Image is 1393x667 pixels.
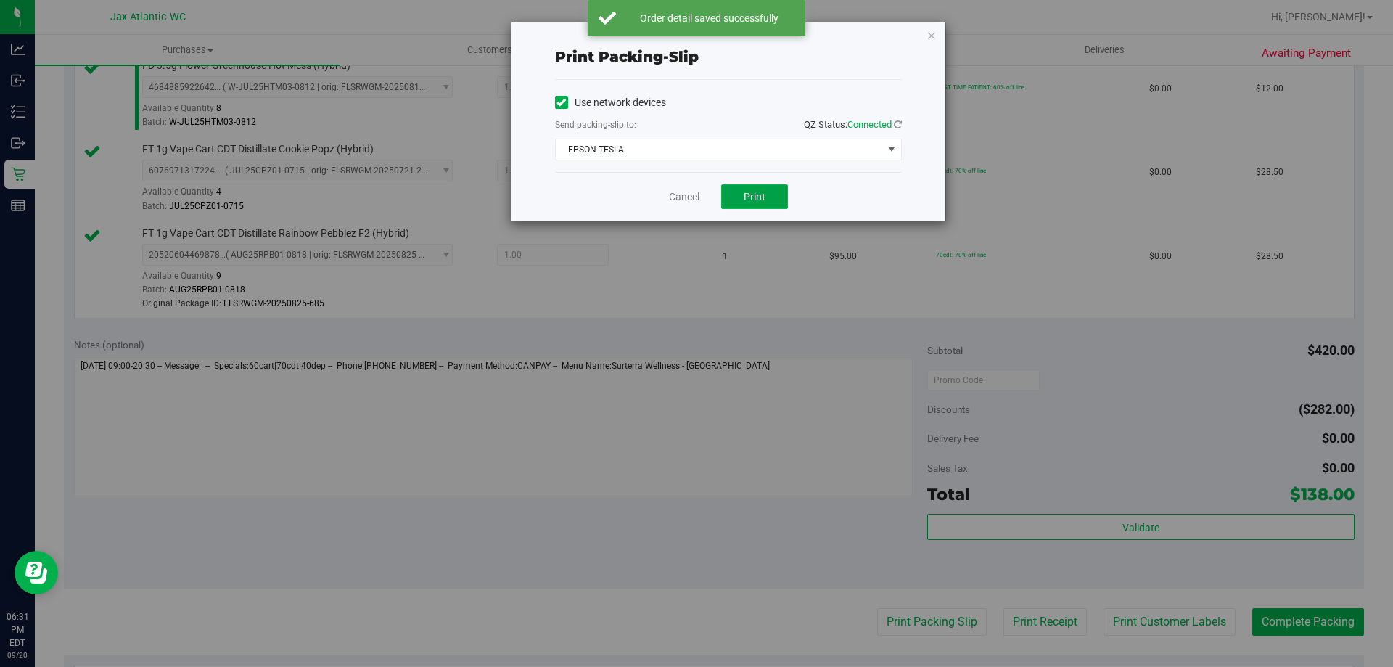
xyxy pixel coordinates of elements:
label: Send packing-slip to: [555,118,636,131]
span: Print packing-slip [555,48,699,65]
span: Print [744,191,765,202]
span: QZ Status: [804,119,902,130]
label: Use network devices [555,95,666,110]
iframe: Resource center [15,551,58,594]
span: Connected [847,119,892,130]
a: Cancel [669,189,699,205]
span: select [882,139,900,160]
div: Order detail saved successfully [624,11,794,25]
button: Print [721,184,788,209]
span: EPSON-TESLA [556,139,883,160]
